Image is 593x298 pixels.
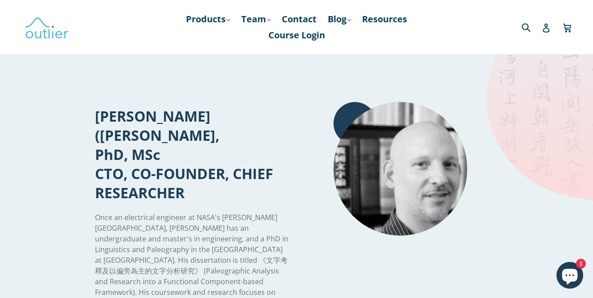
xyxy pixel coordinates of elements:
[264,27,329,43] a: Course Login
[554,262,586,291] inbox-online-store-chat: Shopify online store chat
[181,11,235,27] a: Products
[519,18,544,36] input: Search
[25,14,69,40] img: Outlier Linguistics
[95,106,290,202] h1: [PERSON_NAME] ([PERSON_NAME], PhD, MSc CTO, CO-FOUNDER, CHIEF RESEARCHER
[237,11,275,27] a: Team
[358,11,412,27] a: Resources
[277,11,321,27] a: Contact
[323,11,355,27] a: Blog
